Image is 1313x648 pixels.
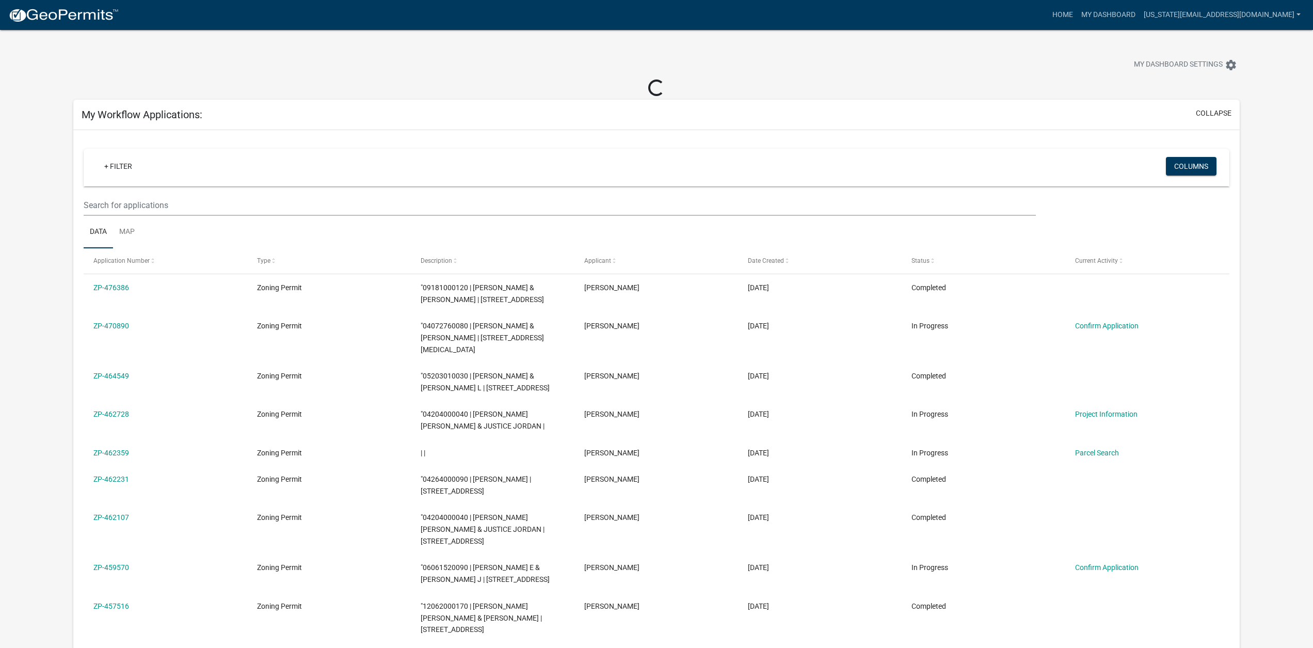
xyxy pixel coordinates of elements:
a: Confirm Application [1075,322,1139,330]
span: Zoning Permit [257,563,302,572]
a: ZP-464549 [93,372,129,380]
span: Application Number [93,257,150,264]
span: 08/11/2025 [748,513,769,521]
span: "12062000170 | DJUREN CAROL MARIE & DAVE ALLEN | 19807 220TH ST [421,602,542,634]
a: ZP-462107 [93,513,129,521]
span: 07/31/2025 [748,602,769,610]
a: Home [1048,5,1077,25]
span: Completed [911,602,946,610]
a: ZP-462231 [93,475,129,483]
datatable-header-cell: Type [247,248,411,273]
span: "04204000040 | HOWEY JAMES STEPHEN & JUSTICE JORDAN | 21448 ULMUS AVE [421,513,545,545]
a: Confirm Application [1075,563,1139,572]
span: 08/11/2025 [748,449,769,457]
span: Ryanne Prochnow [584,475,639,483]
datatable-header-cell: Date Created [738,248,902,273]
span: 08/15/2025 [748,372,769,380]
span: Type [257,257,270,264]
span: Ryanne Prochnow [584,322,639,330]
span: In Progress [911,410,948,418]
datatable-header-cell: Status [902,248,1065,273]
button: collapse [1196,108,1231,119]
span: "09181000120 | SCHUTTER THOMAS J & MICHELLE M | 1055 200TH ST [421,283,544,304]
button: My Dashboard Settingssettings [1126,55,1245,75]
span: Completed [911,283,946,292]
span: Ryanne Prochnow [584,410,639,418]
span: Description [421,257,452,264]
span: Completed [911,372,946,380]
span: Zoning Permit [257,449,302,457]
a: Data [84,216,113,249]
span: Applicant [584,257,611,264]
a: ZP-462359 [93,449,129,457]
span: 08/05/2025 [748,563,769,572]
a: Project Information [1075,410,1138,418]
span: My Dashboard Settings [1134,59,1223,71]
a: ZP-462728 [93,410,129,418]
a: ZP-459570 [93,563,129,572]
span: Zoning Permit [257,475,302,483]
span: Completed [911,475,946,483]
span: Date Created [748,257,784,264]
span: 09/10/2025 [748,283,769,292]
a: + Filter [96,157,140,176]
span: Zoning Permit [257,602,302,610]
a: ZP-476386 [93,283,129,292]
span: Zoning Permit [257,322,302,330]
datatable-header-cell: Applicant [574,248,738,273]
span: "06061520090 | ARNBURG SCOTT E & KELLI J | 7176 275TH WAY [421,563,550,583]
span: Zoning Permit [257,283,302,292]
a: Parcel Search [1075,449,1119,457]
span: | | [421,449,425,457]
a: Map [113,216,141,249]
span: Ryanne Prochnow [584,602,639,610]
a: ZP-457516 [93,602,129,610]
a: ZP-470890 [93,322,129,330]
span: "04072760080 | VERMEDAL RICKY P & JEAN A | 23532 THRUSH AVE [421,322,544,354]
span: Completed [911,513,946,521]
span: In Progress [911,563,948,572]
span: Zoning Permit [257,372,302,380]
span: 08/28/2025 [748,322,769,330]
span: Zoning Permit [257,410,302,418]
span: Status [911,257,930,264]
span: In Progress [911,322,948,330]
span: Zoning Permit [257,513,302,521]
a: My Dashboard [1077,5,1140,25]
h5: My Workflow Applications: [82,108,202,121]
a: [US_STATE][EMAIL_ADDRESS][DOMAIN_NAME] [1140,5,1305,25]
span: Ryanne Prochnow [584,372,639,380]
i: settings [1225,59,1237,71]
datatable-header-cell: Current Activity [1065,248,1229,273]
datatable-header-cell: Application Number [84,248,247,273]
span: "05203010030 | FOSSEY MICHAEL D & TRACEY L | 15370 BAYBERRY AVE [421,372,550,392]
datatable-header-cell: Description [411,248,574,273]
span: "04264000090 | KAISER DAVID A | 23603 295TH ST [421,475,531,495]
input: Search for applications [84,195,1036,216]
span: Current Activity [1075,257,1118,264]
span: "04204000040 | HOWEY JAMES STEPHEN & JUSTICE JORDAN | [421,410,545,430]
span: 08/12/2025 [748,410,769,418]
span: 08/11/2025 [748,475,769,483]
span: Ryanne Prochnow [584,449,639,457]
span: Ryanne Prochnow [584,563,639,572]
span: Ryanne Prochnow [584,513,639,521]
span: Ryanne Prochnow [584,283,639,292]
span: In Progress [911,449,948,457]
button: Columns [1166,157,1216,176]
